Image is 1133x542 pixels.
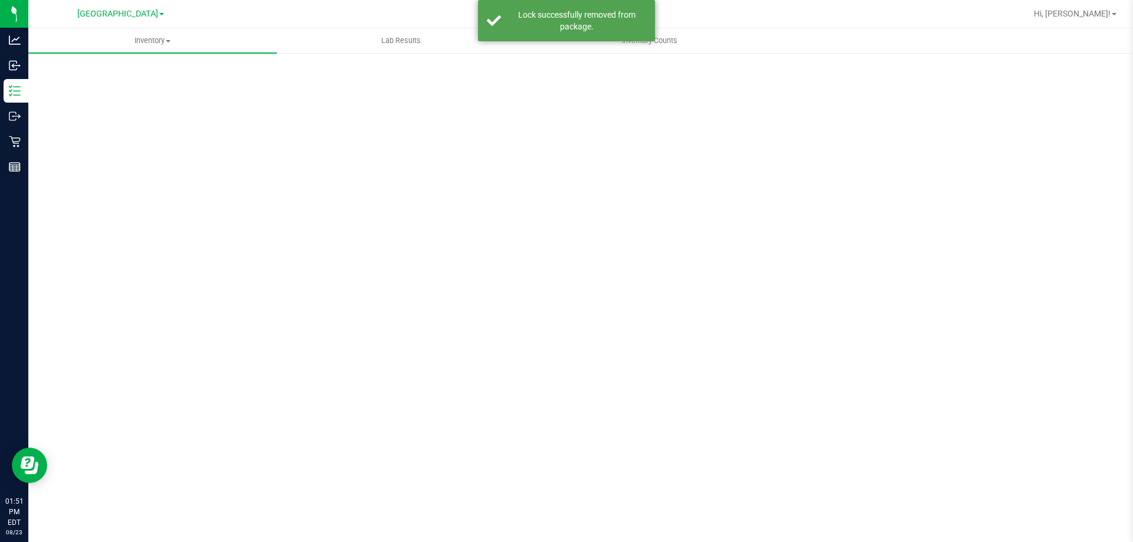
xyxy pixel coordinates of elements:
[28,35,277,46] span: Inventory
[5,496,23,528] p: 01:51 PM EDT
[9,85,21,97] inline-svg: Inventory
[9,110,21,122] inline-svg: Outbound
[28,28,277,53] a: Inventory
[12,448,47,483] iframe: Resource center
[507,9,646,32] div: Lock successfully removed from package.
[9,161,21,173] inline-svg: Reports
[365,35,437,46] span: Lab Results
[277,28,525,53] a: Lab Results
[9,60,21,71] inline-svg: Inbound
[77,9,158,19] span: [GEOGRAPHIC_DATA]
[5,528,23,537] p: 08/23
[1034,9,1111,18] span: Hi, [PERSON_NAME]!
[9,34,21,46] inline-svg: Analytics
[9,136,21,147] inline-svg: Retail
